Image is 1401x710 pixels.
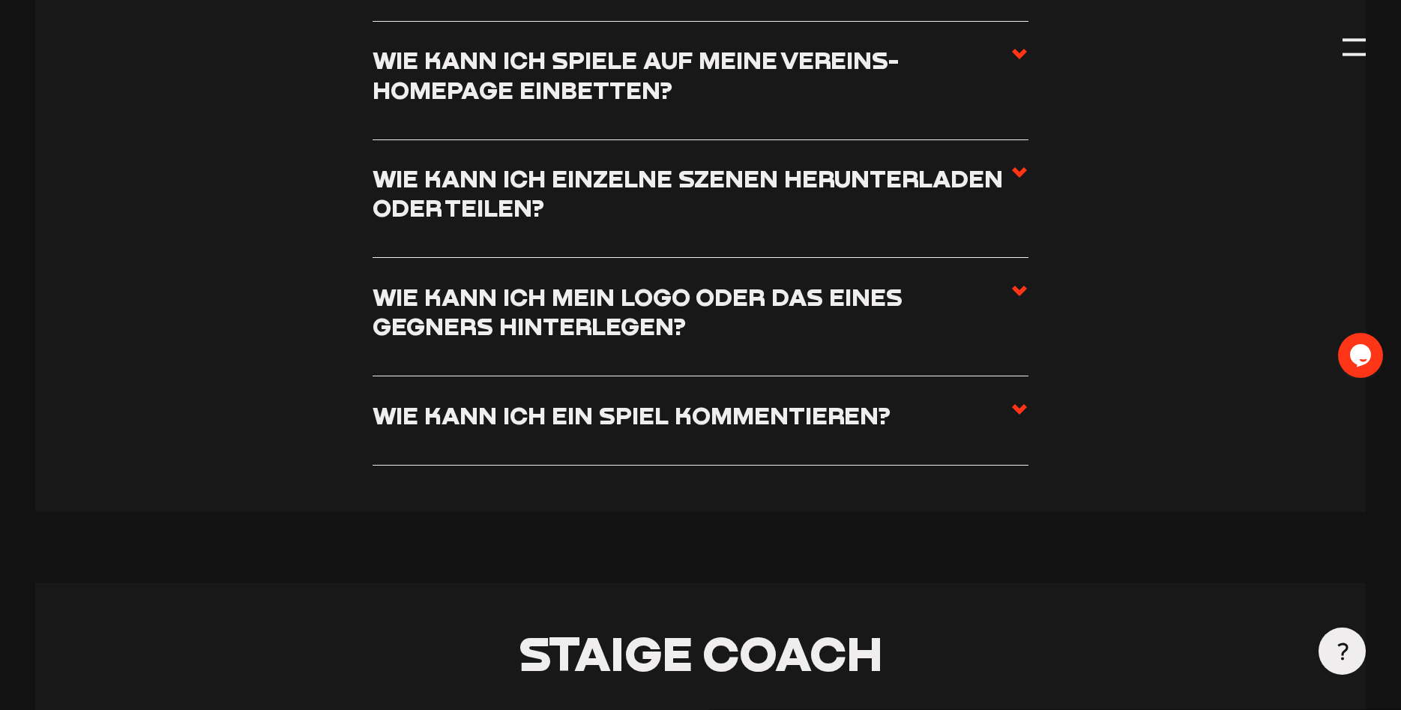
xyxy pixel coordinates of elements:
[519,624,883,682] span: Staige Coach
[1338,333,1386,378] iframe: chat widget
[373,282,1011,340] h3: Wie kann ich mein Logo oder das eines Gegners hinterlegen?
[373,400,891,430] h3: Wie kann ich ein Spiel kommentieren?
[373,163,1011,222] h3: Wie kann ich einzelne Szenen herunterladen oder teilen?
[373,45,1011,103] h3: Wie kann ich Spiele auf meine Vereins-Homepage einbetten?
